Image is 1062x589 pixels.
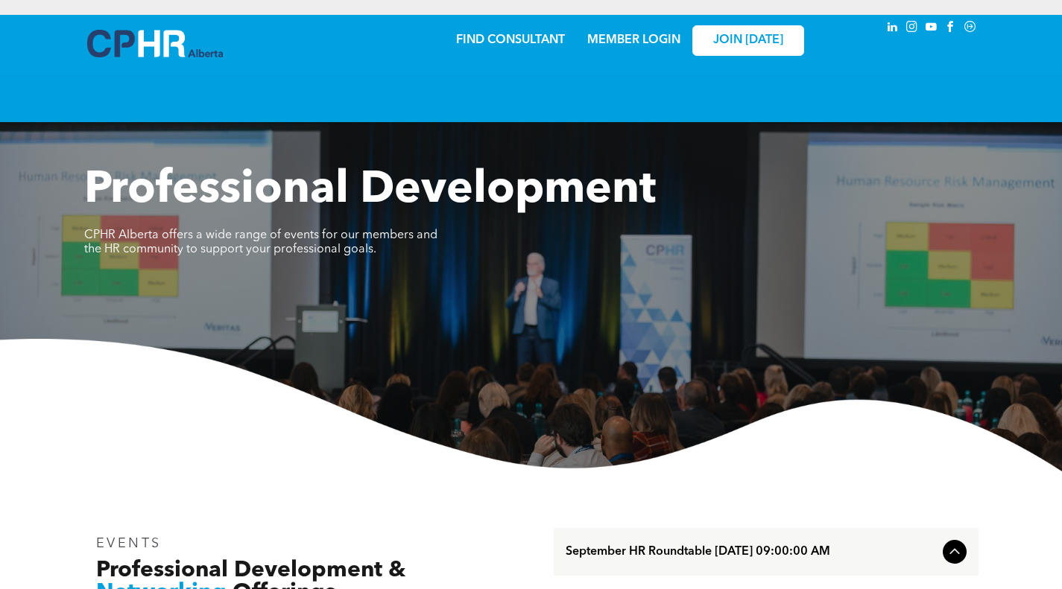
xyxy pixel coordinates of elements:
[962,19,979,39] a: Social network
[885,19,901,39] a: linkedin
[84,168,656,213] span: Professional Development
[904,19,920,39] a: instagram
[566,545,937,559] span: September HR Roundtable [DATE] 09:00:00 AM
[96,559,405,582] span: Professional Development &
[87,30,223,57] img: A blue and white logo for cp alberta
[96,537,162,550] span: EVENTS
[713,34,783,48] span: JOIN [DATE]
[84,229,437,255] span: CPHR Alberta offers a wide range of events for our members and the HR community to support your p...
[587,34,680,46] a: MEMBER LOGIN
[456,34,565,46] a: FIND CONSULTANT
[943,19,959,39] a: facebook
[923,19,940,39] a: youtube
[692,25,804,56] a: JOIN [DATE]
